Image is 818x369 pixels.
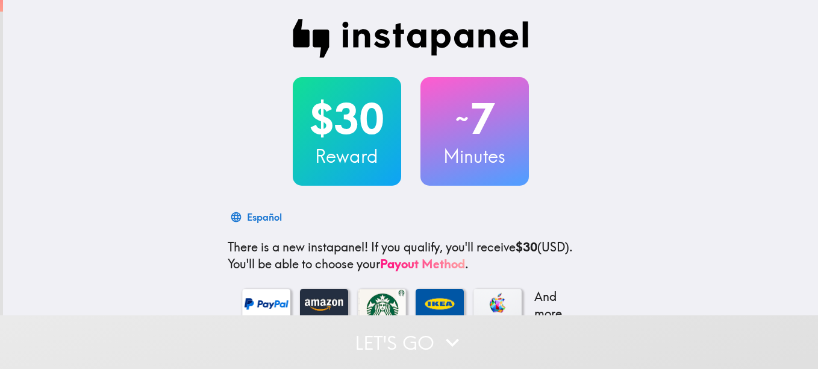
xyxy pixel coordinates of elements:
h3: Minutes [420,143,529,169]
img: Instapanel [293,19,529,58]
h3: Reward [293,143,401,169]
div: Español [247,209,282,225]
b: $30 [516,239,537,254]
h2: $30 [293,94,401,143]
span: There is a new instapanel! [228,239,368,254]
h2: 7 [420,94,529,143]
p: And more... [531,288,579,322]
span: ~ [454,101,470,137]
p: If you qualify, you'll receive (USD) . You'll be able to choose your . [228,239,594,273]
a: Payout Method [380,256,465,271]
button: Español [228,205,287,229]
